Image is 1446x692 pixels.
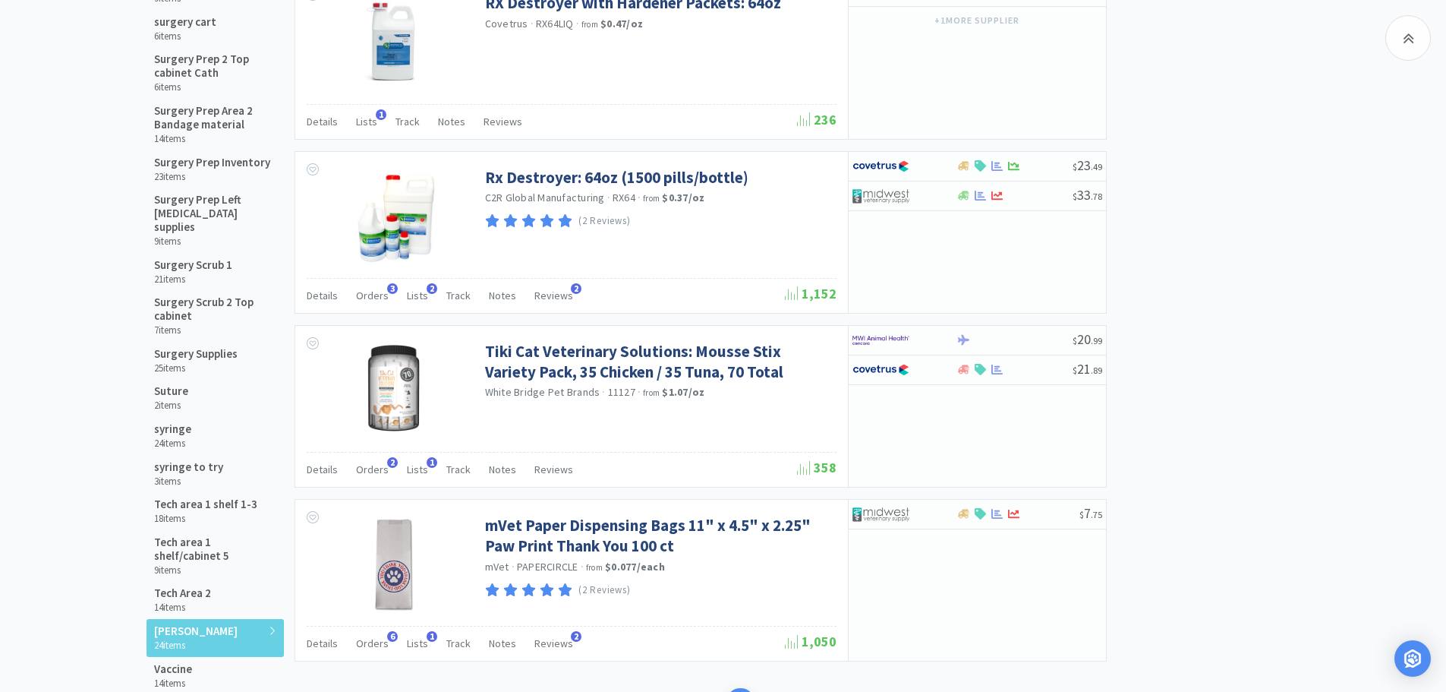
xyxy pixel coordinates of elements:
[387,283,398,294] span: 3
[154,362,238,374] h6: 25 items
[512,560,515,574] span: ·
[154,536,276,563] h5: Tech area 1 shelf/cabinet 5
[154,438,191,450] h6: 24 items
[927,10,1026,31] button: +1more supplier
[571,631,581,642] span: 2
[517,560,578,574] span: PAPERCIRCLE
[785,285,836,302] span: 1,152
[307,637,338,650] span: Details
[578,213,630,229] p: (2 Reviews)
[356,289,389,302] span: Orders
[662,191,704,204] strong: $0.37 / oz
[154,460,223,474] h5: syringe to try
[1073,186,1102,204] span: 33
[154,81,276,93] h6: 6 items
[307,289,338,302] span: Details
[852,329,909,352] img: f6b2451649754179b5b4e0c70c3f7cb0_2.png
[571,283,581,294] span: 2
[154,273,232,286] h6: 21 items
[638,191,641,204] span: ·
[607,191,610,204] span: ·
[154,498,257,511] h5: Tech area 1 shelf 1-3
[1079,504,1102,522] span: 7
[1073,330,1102,348] span: 20
[613,191,635,204] span: RX64
[154,586,211,600] h5: Tech Area 2
[446,289,471,302] span: Track
[154,564,276,577] h6: 9 items
[638,385,641,399] span: ·
[536,17,574,30] span: RX64LIQ
[485,17,528,30] a: Covetrus
[154,678,192,690] h6: 14 items
[154,15,216,29] h5: surgery cart
[356,637,389,650] span: Orders
[581,560,584,574] span: ·
[1091,365,1102,376] span: . 89
[1091,335,1102,346] span: . 99
[154,30,216,43] h6: 6 items
[387,631,398,642] span: 6
[489,289,516,302] span: Notes
[485,560,509,574] a: mVet
[852,359,909,381] img: 77fca1acd8b6420a9015268ca798ef17_1.png
[407,289,428,302] span: Lists
[307,115,338,128] span: Details
[643,193,660,204] span: from
[154,640,238,652] h6: 24 items
[395,115,420,128] span: Track
[154,476,223,488] h6: 3 items
[852,503,909,526] img: 4dd14cff54a648ac9e977f0c5da9bc2e_5.png
[489,637,516,650] span: Notes
[407,463,428,476] span: Lists
[154,347,238,361] h5: Surgery Supplies
[154,171,270,183] h6: 23 items
[446,463,471,476] span: Track
[356,115,377,128] span: Lists
[608,385,635,399] span: 11127
[643,387,660,398] span: from
[446,637,471,650] span: Track
[1073,360,1102,378] span: 21
[356,463,389,476] span: Orders
[852,185,909,207] img: 4dd14cff54a648ac9e977f0c5da9bc2e_5.png
[534,463,573,476] span: Reviews
[602,385,605,399] span: ·
[484,115,522,128] span: Reviews
[154,513,257,525] h6: 18 items
[154,193,276,234] h5: Surgery Prep Left [MEDICAL_DATA] supplies
[1073,335,1077,346] span: $
[307,463,338,476] span: Details
[581,19,598,30] span: from
[154,133,276,145] h6: 14 items
[1073,156,1102,174] span: 23
[1091,161,1102,172] span: . 49
[797,111,836,128] span: 236
[1079,509,1084,520] span: $
[485,515,833,557] a: mVet Paper Dispensing Bags 11" x 4.5" x 2.25" Paw Print Thank You 100 ct
[154,104,276,131] h5: Surgery Prep Area 2 Bandage material
[485,167,748,188] a: Rx Destroyer: 64oz (1500 pills/bottle)
[852,155,909,178] img: 77fca1acd8b6420a9015268ca798ef17_1.png
[1394,640,1431,677] div: Open Intercom Messenger
[662,385,704,399] strong: $1.07 / oz
[345,515,443,614] img: a5e7f0c8d9a743cba0fe5972d873c904_650418.jpeg
[438,115,465,128] span: Notes
[154,156,270,169] h5: Surgery Prep Inventory
[154,624,238,638] h5: [PERSON_NAME]
[154,400,188,412] h6: 2 items
[534,637,573,650] span: Reviews
[348,167,438,266] img: 82d88169842c4ca093a489357699102b_180404.jpeg
[586,562,603,573] span: from
[605,560,665,574] strong: $0.077 / each
[154,324,276,337] h6: 7 items
[427,631,437,642] span: 1
[154,602,211,614] h6: 14 items
[797,459,836,476] span: 358
[154,235,276,248] h6: 9 items
[427,283,437,294] span: 2
[154,52,276,80] h5: Surgery Prep 2 Top cabinet Cath
[387,457,398,468] span: 2
[376,109,386,120] span: 1
[600,17,643,30] strong: $0.47 / oz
